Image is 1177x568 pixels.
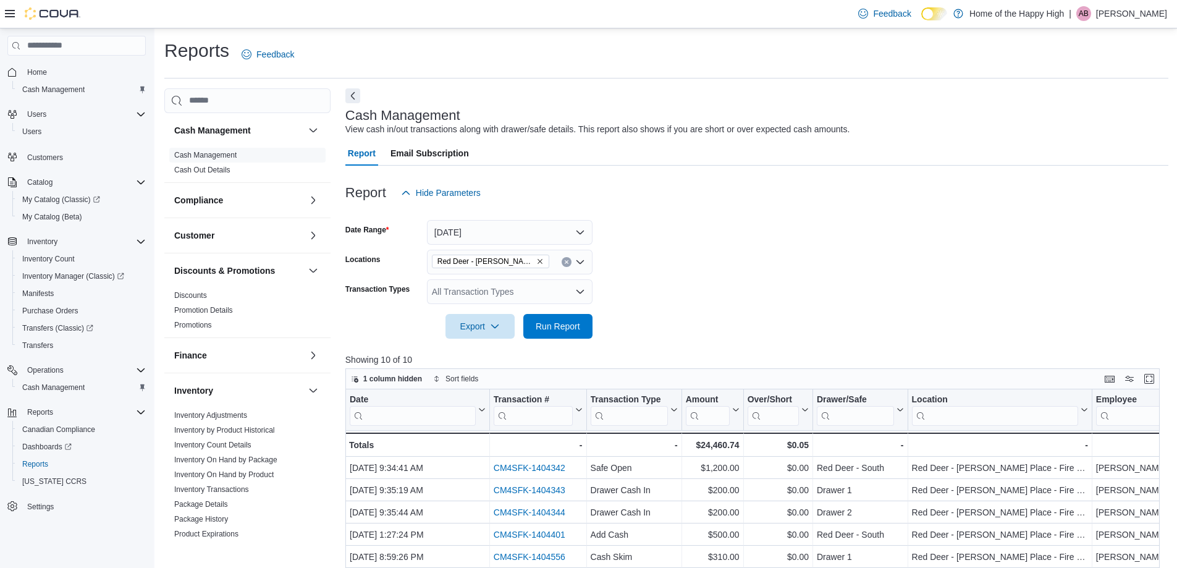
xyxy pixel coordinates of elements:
[174,485,249,494] span: Inventory Transactions
[1079,6,1089,21] span: AB
[2,148,151,166] button: Customers
[350,394,476,406] div: Date
[306,383,321,398] button: Inventory
[685,460,739,475] div: $1,200.00
[27,365,64,375] span: Operations
[174,349,207,362] h3: Finance
[2,174,151,191] button: Catalog
[22,149,146,164] span: Customers
[22,383,85,392] span: Cash Management
[590,483,677,498] div: Drawer Cash In
[2,498,151,515] button: Settings
[12,456,151,473] button: Reports
[27,109,46,119] span: Users
[174,530,238,538] a: Product Expirations
[12,123,151,140] button: Users
[494,485,565,495] a: CM4SFK-1404343
[12,191,151,208] a: My Catalog (Classic)
[17,457,146,472] span: Reports
[174,124,251,137] h3: Cash Management
[174,515,228,523] a: Package History
[345,185,386,200] h3: Report
[174,151,237,159] a: Cash Management
[747,505,808,520] div: $0.00
[921,7,947,20] input: Dark Mode
[345,255,381,265] label: Locations
[817,394,904,426] button: Drawer/Safe
[590,505,677,520] div: Drawer Cash In
[590,438,677,452] div: -
[22,65,52,80] a: Home
[747,438,808,452] div: $0.05
[27,237,57,247] span: Inventory
[22,363,146,378] span: Operations
[27,153,63,163] span: Customers
[12,302,151,320] button: Purchase Orders
[2,233,151,250] button: Inventory
[817,394,894,426] div: Drawer/Safe
[256,48,294,61] span: Feedback
[22,425,95,434] span: Canadian Compliance
[494,394,583,426] button: Transaction #
[174,455,277,465] span: Inventory On Hand by Package
[817,505,904,520] div: Drawer 2
[174,194,303,206] button: Compliance
[17,286,59,301] a: Manifests
[22,477,86,486] span: [US_STATE] CCRS
[350,394,476,426] div: Date
[1142,371,1157,386] button: Enter fullscreen
[174,485,249,494] a: Inventory Transactions
[685,394,729,406] div: Amount
[174,165,230,175] span: Cash Out Details
[174,265,275,277] h3: Discounts & Promotions
[1102,371,1117,386] button: Keyboard shortcuts
[306,348,321,363] button: Finance
[12,473,151,490] button: [US_STATE] CCRS
[22,150,68,165] a: Customers
[494,394,573,406] div: Transaction #
[22,107,51,122] button: Users
[12,438,151,456] a: Dashboards
[494,438,583,452] div: -
[17,321,98,336] a: Transfers (Classic)
[174,306,233,315] a: Promotion Details
[17,422,146,437] span: Canadian Compliance
[174,166,230,174] a: Cash Out Details
[17,380,90,395] a: Cash Management
[536,258,544,265] button: Remove Red Deer - Bower Place - Fire & Flower from selection in this group
[17,380,146,395] span: Cash Management
[174,470,274,479] a: Inventory On Hand by Product
[590,394,667,406] div: Transaction Type
[445,314,515,339] button: Export
[432,255,549,268] span: Red Deer - Bower Place - Fire & Flower
[306,123,321,138] button: Cash Management
[345,225,389,235] label: Date Range
[22,107,146,122] span: Users
[590,394,667,426] div: Transaction Type
[350,549,486,564] div: [DATE] 8:59:26 PM
[17,192,105,207] a: My Catalog (Classic)
[174,150,237,160] span: Cash Management
[12,379,151,396] button: Cash Management
[17,303,83,318] a: Purchase Orders
[350,394,486,426] button: Date
[22,64,146,80] span: Home
[22,442,72,452] span: Dashboards
[164,148,331,182] div: Cash Management
[174,124,303,137] button: Cash Management
[22,459,48,469] span: Reports
[575,257,585,267] button: Open list of options
[437,255,534,268] span: Red Deer - [PERSON_NAME] Place - Fire & Flower
[345,108,460,123] h3: Cash Management
[494,552,565,562] a: CM4SFK-1404556
[27,407,53,417] span: Reports
[17,303,146,318] span: Purchase Orders
[17,269,129,284] a: Inventory Manager (Classic)
[12,337,151,354] button: Transfers
[174,229,214,242] h3: Customer
[562,257,572,267] button: Clear input
[174,305,233,315] span: Promotion Details
[685,527,739,542] div: $500.00
[685,394,729,426] div: Amount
